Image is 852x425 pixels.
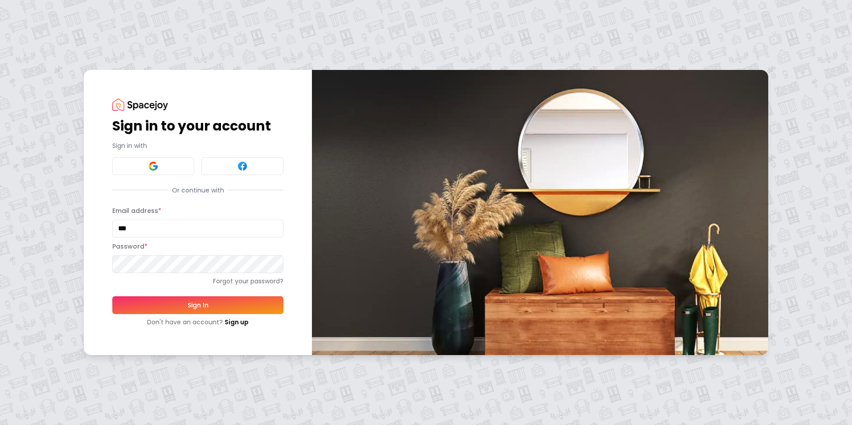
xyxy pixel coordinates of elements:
label: Email address [112,206,161,215]
button: Sign In [112,296,283,314]
h1: Sign in to your account [112,118,283,134]
a: Forgot your password? [112,277,283,286]
img: Facebook signin [237,161,248,172]
img: Google signin [148,161,159,172]
p: Sign in with [112,141,283,150]
div: Don't have an account? [112,318,283,327]
span: Or continue with [168,186,228,195]
img: Spacejoy Logo [112,98,168,110]
label: Password [112,242,147,251]
img: banner [312,70,768,355]
a: Sign up [225,318,249,327]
